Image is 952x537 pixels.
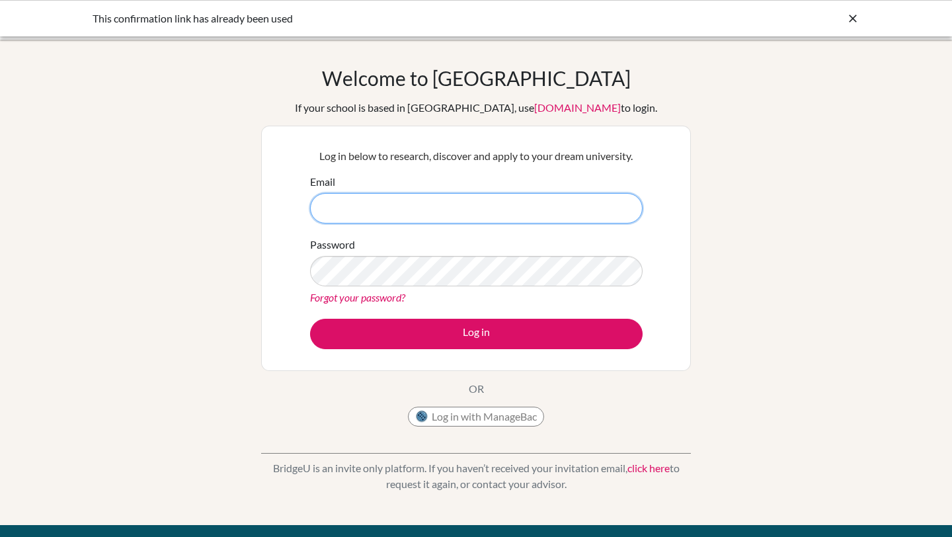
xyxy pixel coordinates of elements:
label: Password [310,237,355,253]
a: click here [627,462,670,474]
button: Log in with ManageBac [408,407,544,427]
label: Email [310,174,335,190]
p: OR [469,381,484,397]
a: [DOMAIN_NAME] [534,101,621,114]
p: BridgeU is an invite only platform. If you haven’t received your invitation email, to request it ... [261,460,691,492]
button: Log in [310,319,643,349]
h1: Welcome to [GEOGRAPHIC_DATA] [322,66,631,90]
p: Log in below to research, discover and apply to your dream university. [310,148,643,164]
div: This confirmation link has already been used [93,11,661,26]
a: Forgot your password? [310,291,405,304]
div: If your school is based in [GEOGRAPHIC_DATA], use to login. [295,100,657,116]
